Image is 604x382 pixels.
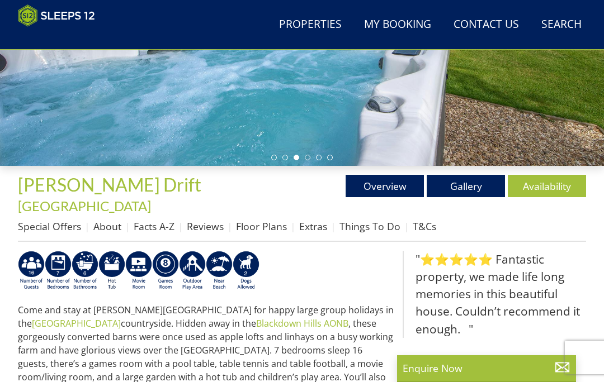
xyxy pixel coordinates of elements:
img: AD_4nXcMx2CE34V8zJUSEa4yj9Pppk-n32tBXeIdXm2A2oX1xZoj8zz1pCuMiQujsiKLZDhbHnQsaZvA37aEfuFKITYDwIrZv... [125,251,152,291]
a: [GEOGRAPHIC_DATA] [32,317,121,330]
a: Properties [275,12,346,37]
a: Search [537,12,586,37]
img: AD_4nXdwHKoPlWg9i-qbaw4Bguip8uCpOzKQ72KE2PxPib_XJhB8ZK5oxjVswygix9eY1y4SZ9_W9TbywukBYUE2Vsp6H_V9H... [18,251,45,291]
a: [GEOGRAPHIC_DATA] [18,198,151,214]
img: AD_4nXe7lJTbYb9d3pOukuYsm3GQOjQ0HANv8W51pVFfFFAC8dZrqJkVAnU455fekK_DxJuzpgZXdFqYqXRzTpVfWE95bX3Bz... [206,251,233,291]
a: About [93,219,121,233]
span: [PERSON_NAME] Drift [18,174,201,195]
img: AD_4nXdrZMsjcYNLGsKuA84hRzvIbesVCpXJ0qqnwZoX5ch9Zjv73tWe4fnFRs2gJ9dSiUubhZXckSJX_mqrZBmYExREIfryF... [152,251,179,291]
blockquote: "⭐⭐⭐⭐⭐ Fantastic property, we made life long memories in this beautiful house. Couldn’t recommend... [403,251,586,338]
a: Blackdown Hills AONB [256,317,348,330]
img: AD_4nXfjdDqPkGBf7Vpi6H87bmAUe5GYCbodrAbU4sf37YN55BCjSXGx5ZgBV7Vb9EJZsXiNVuyAiuJUB3WVt-w9eJ0vaBcHg... [179,251,206,291]
a: Overview [346,175,424,197]
a: Gallery [427,175,505,197]
a: Special Offers [18,219,81,233]
span: - [18,178,209,214]
a: Things To Do [339,219,400,233]
a: My Booking [360,12,436,37]
a: Availability [508,175,586,197]
img: Sleeps 12 [18,4,95,27]
p: Enquire Now [403,361,570,375]
a: [PERSON_NAME] Drift [18,174,205,195]
a: Extras [299,219,327,233]
img: AD_4nXfpvCopSjPgFbrTpZ4Gb7z5vnaH8jAbqJolZQMpS62V5cqRSJM9TeuVSL7bGYE6JfFcU1DuF4uSwvi9kHIO1tFmPipW4... [45,251,72,291]
img: AD_4nXcpX5uDwed6-YChlrI2BYOgXwgg3aqYHOhRm0XfZB-YtQW2NrmeCr45vGAfVKUq4uWnc59ZmEsEzoF5o39EWARlT1ewO... [98,251,125,291]
img: AD_4nXcXNpYDZXOBbgKRPEBCaCiOIsoVeJcYnRY4YZ47RmIfjOLfmwdYBtQTxcKJd6HVFC_WLGi2mB_1lWquKfYs6Lp6-6TPV... [72,251,98,291]
a: Reviews [187,219,224,233]
iframe: Customer reviews powered by Trustpilot [12,34,130,43]
a: T&Cs [413,219,436,233]
a: Facts A-Z [134,219,174,233]
a: Floor Plans [236,219,287,233]
a: Contact Us [449,12,523,37]
img: AD_4nXe7_8LrJK20fD9VNWAdfykBvHkWcczWBt5QOadXbvIwJqtaRaRf-iI0SeDpMmH1MdC9T1Vy22FMXzzjMAvSuTB5cJ7z5... [233,251,259,291]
